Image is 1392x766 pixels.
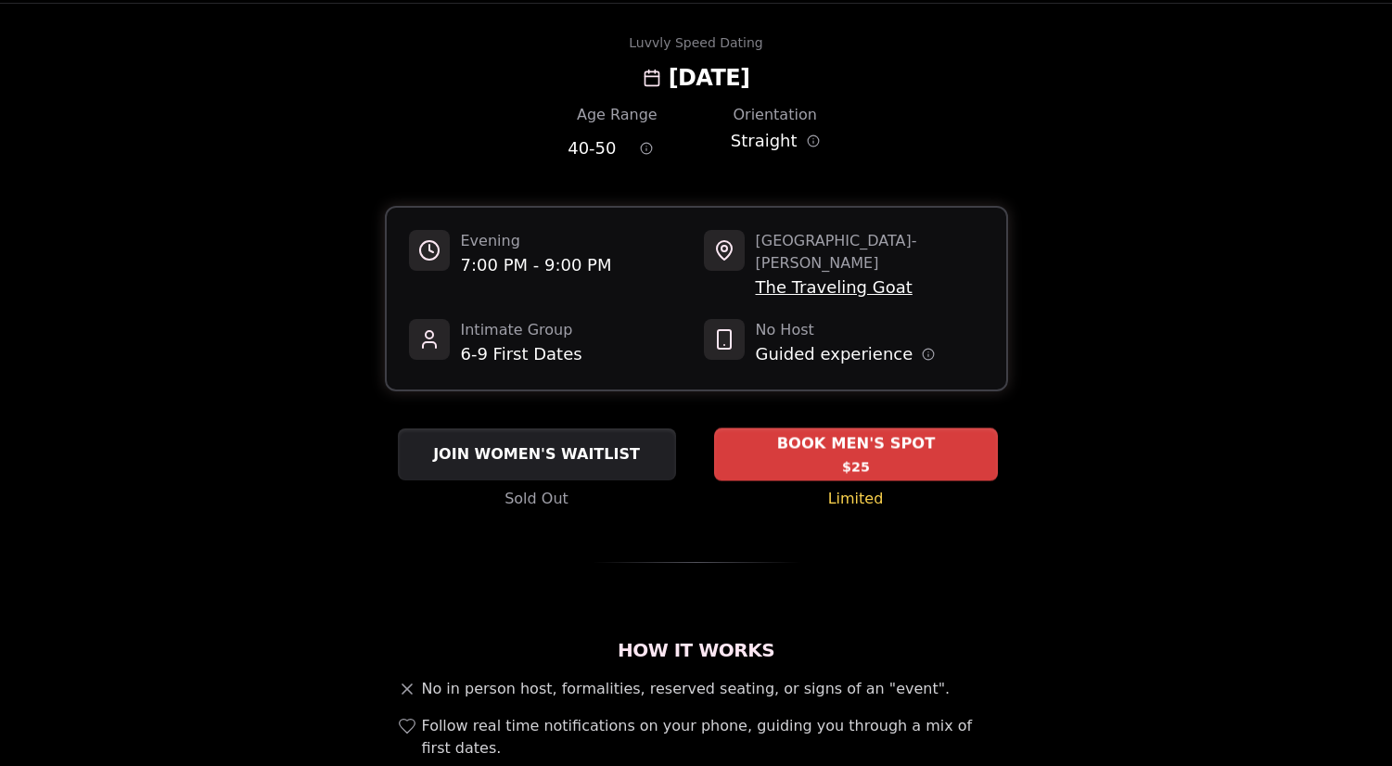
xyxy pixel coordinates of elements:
h2: How It Works [385,637,1008,663]
span: Guided experience [756,341,913,367]
span: 6-9 First Dates [461,341,582,367]
span: 40 - 50 [568,135,616,161]
h2: [DATE] [669,63,750,93]
span: [GEOGRAPHIC_DATA] - [PERSON_NAME] [756,230,984,274]
span: The Traveling Goat [756,274,984,300]
span: BOOK MEN'S SPOT [773,433,939,455]
span: Straight [731,128,798,154]
span: Follow real time notifications on your phone, guiding you through a mix of first dates. [422,715,1001,760]
button: BOOK MEN'S SPOT - Limited [714,428,998,480]
span: No in person host, formalities, reserved seating, or signs of an "event". [422,678,951,700]
div: Age Range [568,104,666,126]
span: 7:00 PM - 9:00 PM [461,252,612,278]
button: JOIN WOMEN'S WAITLIST - Sold Out [398,428,676,480]
span: Limited [828,488,884,510]
span: Evening [461,230,612,252]
div: Orientation [726,104,824,126]
button: Host information [922,348,935,361]
button: Age range information [626,128,667,169]
span: JOIN WOMEN'S WAITLIST [429,443,644,466]
span: Sold Out [504,488,568,510]
span: $25 [842,457,870,476]
span: No Host [756,319,936,341]
span: Intimate Group [461,319,582,341]
button: Orientation information [807,134,820,147]
div: Luvvly Speed Dating [629,33,762,52]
